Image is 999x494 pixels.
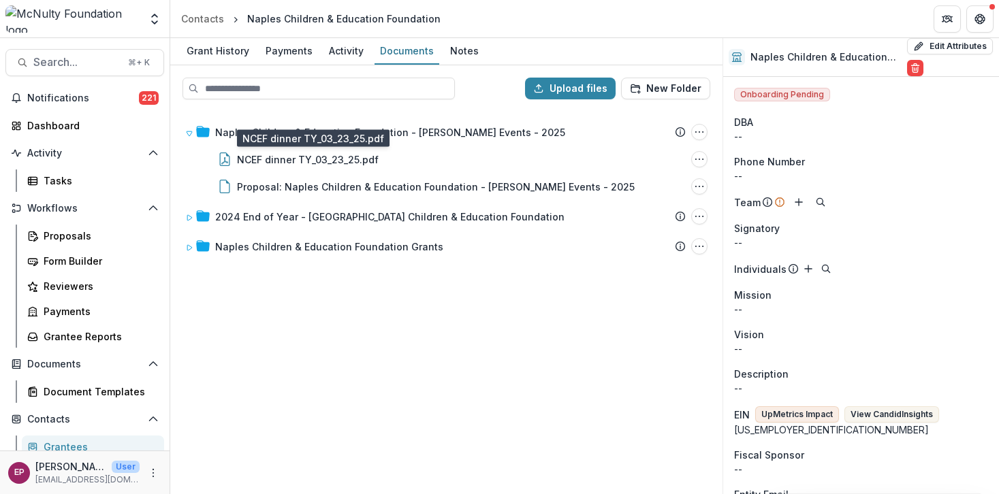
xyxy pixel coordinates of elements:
[5,87,164,109] button: Notifications221
[734,408,750,422] p: EIN
[112,461,140,473] p: User
[145,5,164,33] button: Open entity switcher
[445,41,484,61] div: Notes
[44,229,153,243] div: Proposals
[237,152,379,167] div: NCEF dinner TY_03_23_25.pdf
[691,238,708,254] button: Naples Children & Education Foundation Grants Options
[734,235,988,250] div: --
[14,468,25,477] div: Esther Park
[734,154,805,169] span: Phone Number
[844,406,939,423] button: View CandidInsights
[734,423,988,437] div: [US_EMPLOYER_IDENTIFICATION_NUMBER]
[5,408,164,430] button: Open Contacts
[375,38,439,65] a: Documents
[27,414,142,425] span: Contacts
[621,78,710,99] button: New Folder
[5,142,164,164] button: Open Activity
[734,462,988,476] div: --
[181,12,224,26] div: Contacts
[907,60,923,76] button: Delete
[180,118,713,200] div: Naples Children & Education Foundation - [PERSON_NAME] Events - 2025Naples Children & Education F...
[44,384,153,399] div: Document Templates
[44,174,153,188] div: Tasks
[35,459,106,474] p: [PERSON_NAME]
[181,41,255,61] div: Grant History
[791,194,807,210] button: Add
[375,41,439,61] div: Documents
[22,225,164,247] a: Proposals
[145,465,161,481] button: More
[734,448,804,462] span: Fiscal Sponsor
[33,56,120,69] span: Search...
[734,221,780,235] span: Signatory
[27,118,153,133] div: Dashboard
[125,55,153,70] div: ⌘ + K
[180,146,713,173] div: NCEF dinner TY_03_23_25.pdfNCEF dinner TY_03_23_25.pdf Options
[5,114,164,137] a: Dashboard
[35,474,140,486] p: [EMAIL_ADDRESS][DOMAIN_NAME]
[237,180,635,194] div: Proposal: Naples Children & Education Foundation - [PERSON_NAME] Events - 2025
[966,5,994,33] button: Get Help
[22,435,164,458] a: Grantees
[27,359,142,370] span: Documents
[818,261,834,277] button: Search
[734,367,789,381] span: Description
[734,169,988,183] div: --
[181,38,255,65] a: Grant History
[27,93,139,104] span: Notifications
[176,9,446,29] nav: breadcrumb
[44,304,153,318] div: Payments
[260,38,318,65] a: Payments
[934,5,961,33] button: Partners
[734,288,772,302] span: Mission
[22,275,164,297] a: Reviewers
[907,38,993,54] button: Edit Attributes
[691,208,708,225] button: 2024 End of Year - Naples Children & Education Foundation Options
[44,254,153,268] div: Form Builder
[5,353,164,375] button: Open Documents
[247,12,441,26] div: Naples Children & Education Foundation
[27,203,142,214] span: Workflows
[22,380,164,403] a: Document Templates
[5,49,164,76] button: Search...
[22,169,164,192] a: Tasks
[180,173,713,200] div: Proposal: Naples Children & Education Foundation - [PERSON_NAME] Events - 2025Proposal: Naples Ch...
[180,203,713,230] div: 2024 End of Year - [GEOGRAPHIC_DATA] Children & Education Foundation2024 End of Year - Naples Chi...
[323,41,369,61] div: Activity
[27,148,142,159] span: Activity
[691,178,708,195] button: Proposal: Naples Children & Education Foundation - Margaret Events - 2025 Options
[750,52,902,63] h2: Naples Children & Education Foundation
[691,124,708,140] button: Naples Children & Education Foundation - Margaret Events - 2025 Options
[5,5,140,33] img: McNulty Foundation logo
[44,440,153,454] div: Grantees
[176,9,229,29] a: Contacts
[734,302,988,316] p: --
[734,381,988,395] p: --
[525,78,616,99] button: Upload files
[734,129,988,144] div: --
[445,38,484,65] a: Notes
[323,38,369,65] a: Activity
[22,325,164,348] a: Grantee Reports
[44,329,153,344] div: Grantee Reports
[180,233,713,260] div: Naples Children & Education Foundation GrantsNaples Children & Education Foundation Grants Options
[215,210,565,224] div: 2024 End of Year - [GEOGRAPHIC_DATA] Children & Education Foundation
[812,194,829,210] button: Search
[734,342,988,356] p: --
[180,118,713,146] div: Naples Children & Education Foundation - [PERSON_NAME] Events - 2025Naples Children & Education F...
[22,300,164,323] a: Payments
[755,406,839,423] button: UpMetrics Impact
[5,197,164,219] button: Open Workflows
[734,195,761,210] p: Team
[734,327,764,342] span: Vision
[260,41,318,61] div: Payments
[800,261,816,277] button: Add
[215,125,565,139] div: Naples Children & Education Foundation - [PERSON_NAME] Events - 2025
[734,262,787,276] p: Individuals
[44,279,153,293] div: Reviewers
[215,240,443,254] div: Naples Children & Education Foundation Grants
